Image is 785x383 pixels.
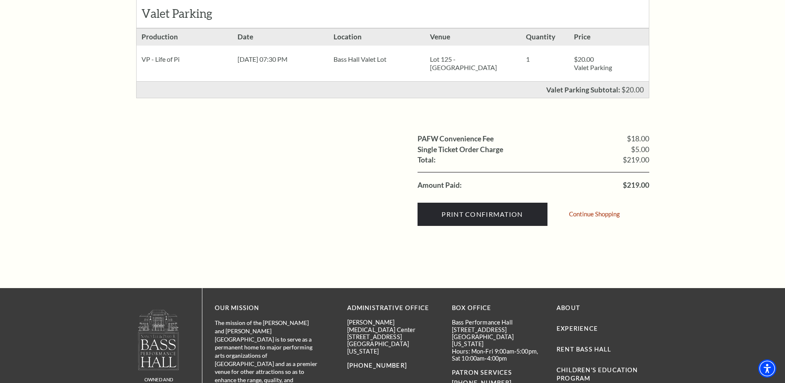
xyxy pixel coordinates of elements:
h3: Production [137,29,233,46]
span: $18.00 [627,135,649,143]
a: Children's Education Program [557,366,638,382]
span: $20.00 Valet Parking [574,55,612,71]
p: BOX OFFICE [452,303,544,313]
h2: Valet Parking [142,7,237,21]
p: [PERSON_NAME][MEDICAL_DATA] Center [347,319,439,333]
div: VP - Life of Pi [137,46,233,73]
div: [DATE] 07:30 PM [233,46,329,73]
label: Amount Paid: [418,182,462,189]
p: [GEOGRAPHIC_DATA][US_STATE] [347,340,439,355]
a: About [557,304,580,311]
span: $219.00 [623,182,649,189]
p: [STREET_ADDRESS] [452,326,544,333]
p: [GEOGRAPHIC_DATA][US_STATE] [452,333,544,348]
p: Administrative Office [347,303,439,313]
h3: Date [233,29,329,46]
p: [PHONE_NUMBER] [347,361,439,371]
p: Valet Parking Subtotal: [546,86,620,93]
p: Bass Performance Hall [452,319,544,326]
span: $219.00 [623,156,649,164]
p: OUR MISSION [215,303,318,313]
h3: Location [329,29,425,46]
input: Submit button [418,203,547,226]
p: [STREET_ADDRESS] [347,333,439,340]
span: $5.00 [631,146,649,153]
a: Experience [557,325,598,332]
img: owned and operated by Performing Arts Fort Worth, A NOT-FOR-PROFIT 501(C)3 ORGANIZATION [137,309,180,370]
label: PAFW Convenience Fee [418,135,494,143]
span: $20.00 [622,85,644,94]
a: Rent Bass Hall [557,346,611,353]
p: 1 [526,55,564,63]
label: Single Ticket Order Charge [418,146,503,153]
div: Accessibility Menu [758,359,776,378]
h3: Quantity [521,29,569,46]
h3: Venue [425,29,521,46]
h3: Price [569,29,617,46]
label: Total: [418,156,436,164]
p: Lot 125 - [GEOGRAPHIC_DATA] [430,55,516,72]
a: Continue Shopping [569,211,620,217]
p: Hours: Mon-Fri 9:00am-5:00pm, Sat 10:00am-4:00pm [452,348,544,362]
span: Bass Hall Valet Lot [334,55,386,63]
